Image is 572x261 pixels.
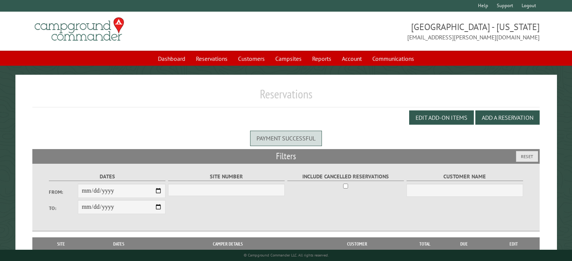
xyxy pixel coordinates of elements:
[516,151,538,162] button: Reset
[409,110,474,125] button: Edit Add-on Items
[250,131,322,146] div: Payment successful
[244,253,329,258] small: © Campground Commander LLC. All rights reserved.
[32,87,540,107] h1: Reservations
[475,110,540,125] button: Add a Reservation
[286,21,540,42] span: [GEOGRAPHIC_DATA] - [US_STATE] [EMAIL_ADDRESS][PERSON_NAME][DOMAIN_NAME]
[337,51,366,66] a: Account
[304,237,410,251] th: Customer
[49,189,78,196] label: From:
[234,51,269,66] a: Customers
[488,237,540,251] th: Edit
[410,237,440,251] th: Total
[36,237,86,251] th: Site
[440,237,488,251] th: Due
[49,172,166,181] label: Dates
[287,172,404,181] label: Include Cancelled Reservations
[191,51,232,66] a: Reservations
[32,15,126,44] img: Campground Commander
[32,149,540,163] h2: Filters
[153,51,190,66] a: Dashboard
[271,51,306,66] a: Campsites
[407,172,523,181] label: Customer Name
[49,205,78,212] label: To:
[308,51,336,66] a: Reports
[368,51,419,66] a: Communications
[152,237,304,251] th: Camper Details
[168,172,285,181] label: Site Number
[86,237,152,251] th: Dates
